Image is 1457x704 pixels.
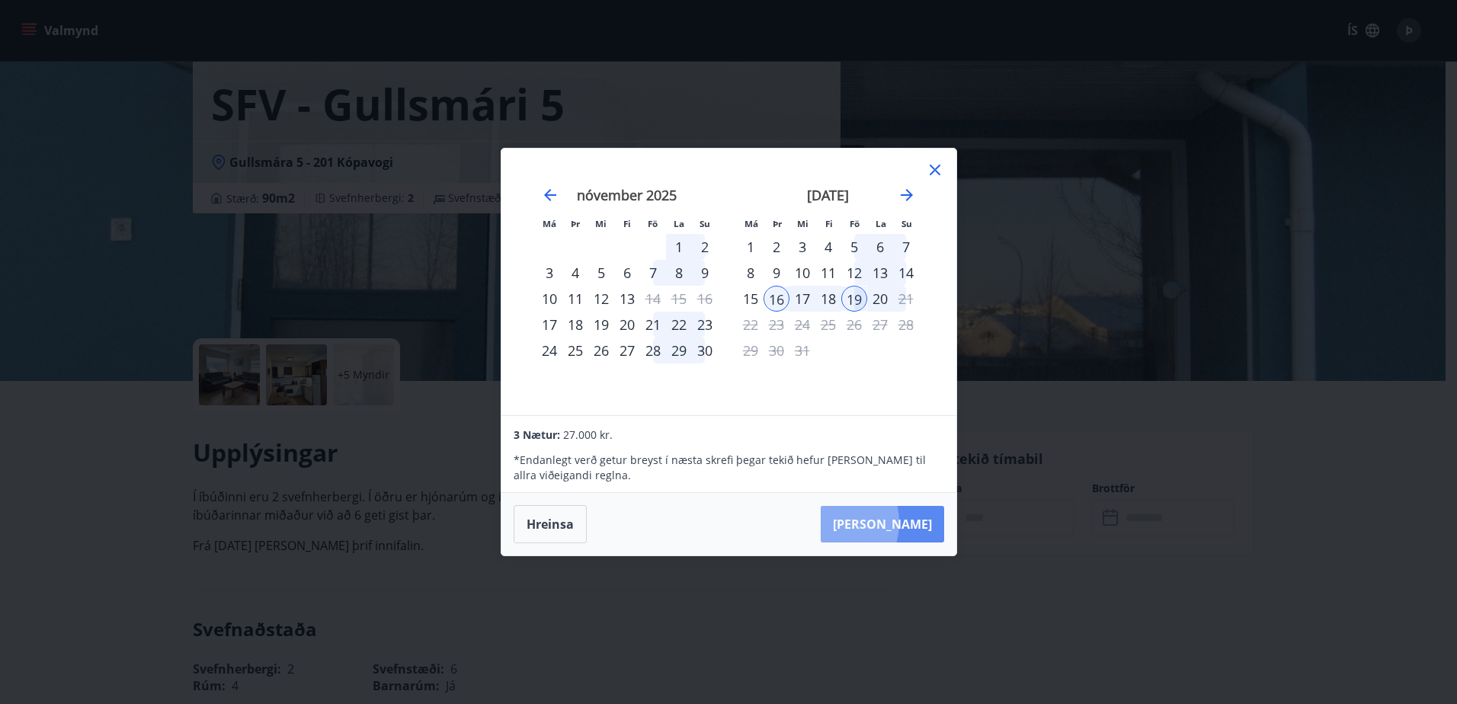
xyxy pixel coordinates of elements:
[764,260,789,286] td: Choose þriðjudagur, 9. desember 2025 as your check-in date. It’s available.
[666,312,692,338] td: Choose laugardagur, 22. nóvember 2025 as your check-in date. It’s available.
[815,234,841,260] div: 4
[893,234,919,260] td: Choose sunnudagur, 7. desember 2025 as your check-in date. It’s available.
[764,286,789,312] div: 16
[825,218,833,229] small: Fi
[789,286,815,312] div: 17
[588,286,614,312] td: Choose miðvikudagur, 12. nóvember 2025 as your check-in date. It’s available.
[692,312,718,338] td: Choose sunnudagur, 23. nóvember 2025 as your check-in date. It’s available.
[867,260,893,286] td: Choose laugardagur, 13. desember 2025 as your check-in date. It’s available.
[773,218,782,229] small: Þr
[588,312,614,338] div: 19
[850,218,860,229] small: Fö
[571,218,580,229] small: Þr
[514,427,560,442] span: 3 Nætur:
[789,260,815,286] div: 10
[764,312,789,338] td: Not available. þriðjudagur, 23. desember 2025
[893,286,919,312] td: Choose sunnudagur, 21. desember 2025 as your check-in date. It’s available.
[640,312,666,338] div: 21
[536,260,562,286] td: Choose mánudagur, 3. nóvember 2025 as your check-in date. It’s available.
[841,260,867,286] td: Choose föstudagur, 12. desember 2025 as your check-in date. It’s available.
[562,286,588,312] div: 11
[562,260,588,286] div: 4
[841,234,867,260] td: Choose föstudagur, 5. desember 2025 as your check-in date. It’s available.
[867,234,893,260] td: Choose laugardagur, 6. desember 2025 as your check-in date. It’s available.
[692,260,718,286] div: 9
[876,218,886,229] small: La
[648,218,658,229] small: Fö
[666,234,692,260] td: Choose laugardagur, 1. nóvember 2025 as your check-in date. It’s available.
[614,338,640,363] td: Choose fimmtudagur, 27. nóvember 2025 as your check-in date. It’s available.
[815,260,841,286] td: Choose fimmtudagur, 11. desember 2025 as your check-in date. It’s available.
[514,453,943,483] p: * Endanlegt verð getur breyst í næsta skrefi þegar tekið hefur [PERSON_NAME] til allra viðeigandi...
[789,234,815,260] div: 3
[536,312,562,338] td: Choose mánudagur, 17. nóvember 2025 as your check-in date. It’s available.
[674,218,684,229] small: La
[666,312,692,338] div: 22
[666,234,692,260] div: 1
[588,286,614,312] div: 12
[807,186,849,204] strong: [DATE]
[536,286,562,312] div: 10
[614,338,640,363] div: 27
[789,260,815,286] td: Choose miðvikudagur, 10. desember 2025 as your check-in date. It’s available.
[893,260,919,286] div: 14
[692,338,718,363] div: 30
[692,286,718,312] td: Not available. sunnudagur, 16. nóvember 2025
[588,338,614,363] div: 26
[692,234,718,260] td: Choose sunnudagur, 2. nóvember 2025 as your check-in date. It’s available.
[614,260,640,286] div: 6
[867,260,893,286] div: 13
[562,260,588,286] td: Choose þriðjudagur, 4. nóvember 2025 as your check-in date. It’s available.
[666,338,692,363] div: 29
[614,312,640,338] div: 20
[738,286,764,312] div: 15
[536,286,562,312] td: Choose mánudagur, 10. nóvember 2025 as your check-in date. It’s available.
[893,234,919,260] div: 7
[562,286,588,312] td: Choose þriðjudagur, 11. nóvember 2025 as your check-in date. It’s available.
[797,218,809,229] small: Mi
[563,427,613,442] span: 27.000 kr.
[692,338,718,363] td: Choose sunnudagur, 30. nóvember 2025 as your check-in date. It’s available.
[867,286,893,312] td: Choose laugardagur, 20. desember 2025 as your check-in date. It’s available.
[764,234,789,260] div: 2
[893,260,919,286] td: Choose sunnudagur, 14. desember 2025 as your check-in date. It’s available.
[692,234,718,260] div: 2
[901,218,912,229] small: Su
[640,312,666,338] td: Choose föstudagur, 21. nóvember 2025 as your check-in date. It’s available.
[764,338,789,363] td: Not available. þriðjudagur, 30. desember 2025
[536,260,562,286] div: 3
[536,338,562,363] div: 24
[666,260,692,286] div: 8
[893,312,919,338] td: Not available. sunnudagur, 28. desember 2025
[841,234,867,260] div: 5
[867,234,893,260] div: 6
[745,218,758,229] small: Má
[514,505,587,543] button: Hreinsa
[789,338,815,363] td: Not available. miðvikudagur, 31. desember 2025
[898,186,916,204] div: Move forward to switch to the next month.
[666,260,692,286] td: Choose laugardagur, 8. nóvember 2025 as your check-in date. It’s available.
[640,338,666,363] td: Choose föstudagur, 28. nóvember 2025 as your check-in date. It’s available.
[588,312,614,338] td: Choose miðvikudagur, 19. nóvember 2025 as your check-in date. It’s available.
[562,338,588,363] div: 25
[815,286,841,312] td: Selected. fimmtudagur, 18. desember 2025
[666,286,692,312] td: Not available. laugardagur, 15. nóvember 2025
[520,167,938,397] div: Calendar
[764,234,789,260] td: Choose þriðjudagur, 2. desember 2025 as your check-in date. It’s available.
[700,218,710,229] small: Su
[562,338,588,363] td: Choose þriðjudagur, 25. nóvember 2025 as your check-in date. It’s available.
[640,260,666,286] div: 7
[738,260,764,286] div: 8
[841,260,867,286] div: 12
[841,312,867,338] td: Not available. föstudagur, 26. desember 2025
[789,234,815,260] td: Choose miðvikudagur, 3. desember 2025 as your check-in date. It’s available.
[595,218,607,229] small: Mi
[841,286,867,312] div: 19
[577,186,677,204] strong: nóvember 2025
[588,338,614,363] td: Choose miðvikudagur, 26. nóvember 2025 as your check-in date. It’s available.
[588,260,614,286] td: Choose miðvikudagur, 5. nóvember 2025 as your check-in date. It’s available.
[821,506,944,542] button: [PERSON_NAME]
[614,312,640,338] td: Choose fimmtudagur, 20. nóvember 2025 as your check-in date. It’s available.
[562,312,588,338] div: 18
[893,286,919,312] div: Aðeins útritun í boði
